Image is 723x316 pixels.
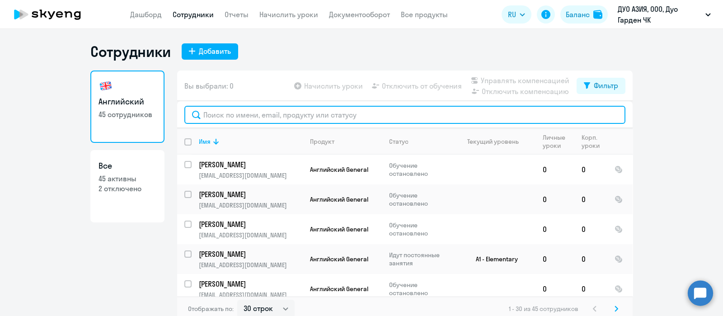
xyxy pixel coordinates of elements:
a: Все45 активны2 отключено [90,150,164,222]
div: Корп. уроки [582,133,607,150]
a: [PERSON_NAME] [199,219,302,229]
img: balance [593,10,602,19]
span: Английский General [310,255,368,263]
p: [EMAIL_ADDRESS][DOMAIN_NAME] [199,201,302,209]
p: 2 отключено [99,184,156,193]
td: 0 [535,274,574,304]
a: Все продукты [401,10,448,19]
span: Вы выбрали: 0 [184,80,234,91]
p: [PERSON_NAME] [199,160,301,170]
div: Корп. уроки [582,133,601,150]
span: RU [508,9,516,20]
img: english [99,79,113,93]
span: Отображать по: [188,305,234,313]
td: 0 [535,155,574,184]
p: Обучение остановлено [389,281,451,297]
a: Начислить уроки [259,10,318,19]
p: ДУО АЗИЯ, ООО, Дуо Гарден ЧК [618,4,702,25]
span: Английский General [310,165,368,174]
div: Текущий уровень [459,137,535,146]
p: [EMAIL_ADDRESS][DOMAIN_NAME] [199,231,302,239]
p: [EMAIL_ADDRESS][DOMAIN_NAME] [199,171,302,179]
span: 1 - 30 из 45 сотрудников [509,305,578,313]
a: [PERSON_NAME] [199,160,302,170]
a: Документооборот [329,10,390,19]
div: Текущий уровень [467,137,519,146]
span: Английский General [310,195,368,203]
a: Английский45 сотрудников [90,71,164,143]
span: Английский General [310,225,368,233]
td: 0 [574,274,607,304]
p: 45 активны [99,174,156,184]
p: [EMAIL_ADDRESS][DOMAIN_NAME] [199,261,302,269]
div: Личные уроки [543,133,574,150]
h3: Английский [99,96,156,108]
div: Имя [199,137,302,146]
td: 0 [535,214,574,244]
h3: Все [99,160,156,172]
div: Баланс [566,9,590,20]
h1: Сотрудники [90,42,171,61]
button: RU [502,5,531,24]
p: Обучение остановлено [389,221,451,237]
p: [EMAIL_ADDRESS][DOMAIN_NAME] [199,291,302,299]
p: [PERSON_NAME] [199,219,301,229]
p: Обучение остановлено [389,191,451,208]
a: [PERSON_NAME] [199,279,302,289]
td: 0 [574,155,607,184]
td: 0 [574,244,607,274]
p: Обучение остановлено [389,161,451,178]
td: 0 [535,244,574,274]
div: Статус [389,137,451,146]
a: [PERSON_NAME] [199,189,302,199]
p: Идут постоянные занятия [389,251,451,267]
p: 45 сотрудников [99,109,156,119]
div: Личные уроки [543,133,568,150]
button: ДУО АЗИЯ, ООО, Дуо Гарден ЧК [613,4,715,25]
a: [PERSON_NAME] [199,249,302,259]
a: Сотрудники [173,10,214,19]
div: Статус [389,137,408,146]
p: [PERSON_NAME] [199,189,301,199]
p: [PERSON_NAME] [199,249,301,259]
div: Добавить [199,46,231,57]
div: Фильтр [594,80,618,91]
div: Продукт [310,137,381,146]
td: 0 [574,214,607,244]
button: Балансbalance [560,5,608,24]
td: 0 [535,184,574,214]
span: Английский General [310,285,368,293]
td: A1 - Elementary [451,244,535,274]
button: Добавить [182,43,238,60]
div: Имя [199,137,211,146]
a: Дашборд [130,10,162,19]
input: Поиск по имени, email, продукту или статусу [184,106,625,124]
button: Фильтр [577,78,625,94]
p: [PERSON_NAME] [199,279,301,289]
a: Отчеты [225,10,249,19]
div: Продукт [310,137,334,146]
td: 0 [574,184,607,214]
